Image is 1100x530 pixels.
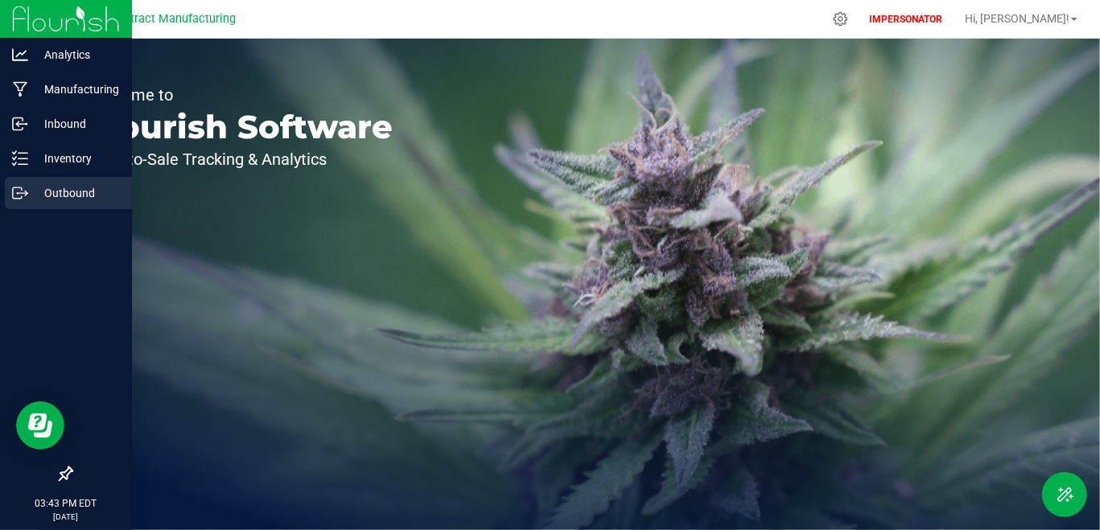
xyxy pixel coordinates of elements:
[1042,472,1087,517] button: Toggle Menu
[93,12,236,26] span: CT Contract Manufacturing
[16,401,64,450] iframe: Resource center
[87,151,393,167] p: Seed-to-Sale Tracking & Analytics
[12,47,28,63] inline-svg: Analytics
[28,149,125,168] p: Inventory
[12,81,28,97] inline-svg: Manufacturing
[28,114,125,134] p: Inbound
[830,11,851,27] div: Manage settings
[12,150,28,166] inline-svg: Inventory
[7,511,125,523] p: [DATE]
[87,87,393,103] p: Welcome to
[28,183,125,203] p: Outbound
[965,12,1069,25] span: Hi, [PERSON_NAME]!
[7,496,125,511] p: 03:43 PM EDT
[28,45,125,64] p: Analytics
[12,185,28,201] inline-svg: Outbound
[12,116,28,132] inline-svg: Inbound
[87,111,393,143] p: Flourish Software
[28,80,125,99] p: Manufacturing
[863,12,949,27] p: IMPERSONATOR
